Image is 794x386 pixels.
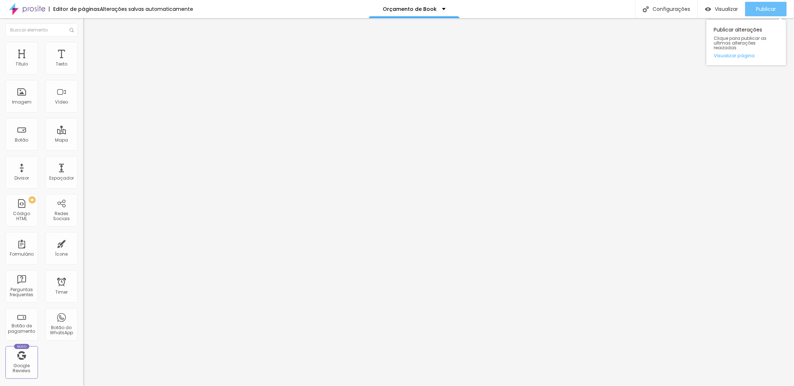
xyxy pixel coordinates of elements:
[55,252,68,257] div: Ícone
[5,24,78,37] input: Buscar elemento
[756,6,776,12] span: Publicar
[100,7,193,12] div: Alterações salvas automaticamente
[705,6,711,12] img: view-1.svg
[49,176,74,181] div: Espaçador
[47,211,76,222] div: Redes Sociais
[14,176,29,181] div: Divisor
[715,6,738,12] span: Visualizar
[55,290,68,295] div: Timer
[12,100,31,105] div: Imagem
[55,138,68,143] div: Mapa
[7,363,36,374] div: Google Reviews
[383,7,437,12] p: Orçamento de Book
[14,344,30,349] div: Novo
[56,62,67,67] div: Texto
[7,287,36,298] div: Perguntas frequentes
[55,100,68,105] div: Vídeo
[745,2,787,16] button: Publicar
[47,325,76,336] div: Botão do WhatsApp
[7,211,36,222] div: Código HTML
[714,53,779,58] a: Visualizar página
[15,138,29,143] div: Botão
[49,7,100,12] div: Editor de páginas
[69,28,74,32] img: Icone
[714,36,779,50] span: Clique para publicar as ultimas alterações reaizadas
[643,6,649,12] img: Icone
[10,252,34,257] div: Formulário
[7,323,36,334] div: Botão de pagamento
[16,62,28,67] div: Título
[698,2,745,16] button: Visualizar
[706,20,786,65] div: Publicar alterações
